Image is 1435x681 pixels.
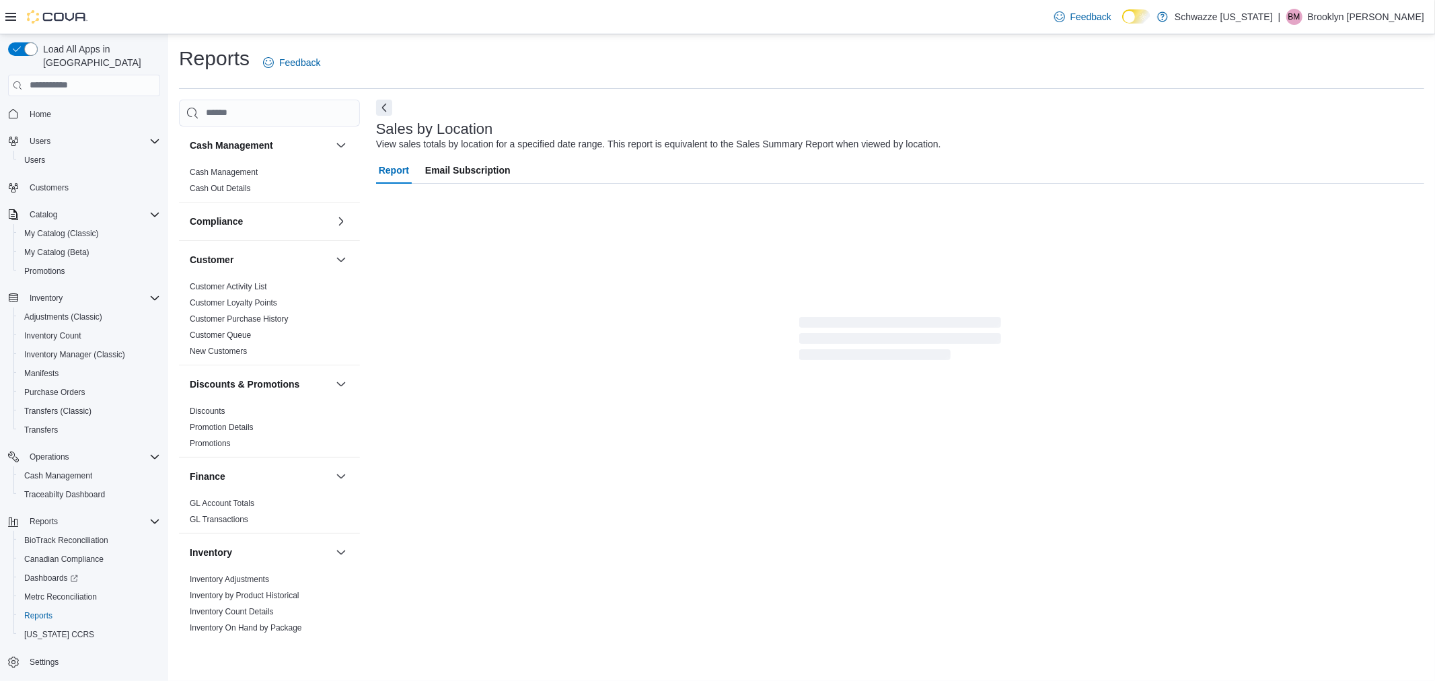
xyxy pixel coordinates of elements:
[19,225,160,242] span: My Catalog (Classic)
[258,49,326,76] a: Feedback
[1288,9,1300,25] span: BM
[13,262,165,281] button: Promotions
[19,589,102,605] a: Metrc Reconciliation
[19,468,98,484] a: Cash Management
[24,654,64,670] a: Settings
[190,575,269,584] a: Inventory Adjustments
[1278,9,1281,25] p: |
[24,653,160,670] span: Settings
[19,152,50,168] a: Users
[24,573,78,583] span: Dashboards
[13,569,165,587] a: Dashboards
[24,106,57,122] a: Home
[24,513,63,530] button: Reports
[3,447,165,466] button: Operations
[190,168,258,177] a: Cash Management
[190,215,243,228] h3: Compliance
[179,279,360,365] div: Customer
[19,589,160,605] span: Metrc Reconciliation
[190,253,330,266] button: Customer
[190,378,330,391] button: Discounts & Promotions
[30,109,51,120] span: Home
[376,137,941,151] div: View sales totals by location for a specified date range. This report is equivalent to the Sales ...
[190,590,299,601] span: Inventory by Product Historical
[24,425,58,435] span: Transfers
[190,314,289,324] span: Customer Purchase History
[13,485,165,504] button: Traceabilty Dashboard
[1049,3,1117,30] a: Feedback
[24,610,52,621] span: Reports
[24,290,160,306] span: Inventory
[19,347,131,363] a: Inventory Manager (Classic)
[19,608,58,624] a: Reports
[333,468,349,485] button: Finance
[1286,9,1302,25] div: Brooklyn Michele Carlton
[24,312,102,322] span: Adjustments (Classic)
[19,468,160,484] span: Cash Management
[3,652,165,672] button: Settings
[190,298,277,308] a: Customer Loyalty Points
[13,531,165,550] button: BioTrack Reconciliation
[190,139,273,152] h3: Cash Management
[19,347,160,363] span: Inventory Manager (Classic)
[27,10,87,24] img: Cova
[333,252,349,268] button: Customer
[19,244,95,260] a: My Catalog (Beta)
[19,328,160,344] span: Inventory Count
[24,133,56,149] button: Users
[190,215,330,228] button: Compliance
[190,574,269,585] span: Inventory Adjustments
[190,281,267,292] span: Customer Activity List
[13,606,165,625] button: Reports
[19,152,160,168] span: Users
[279,56,320,69] span: Feedback
[24,535,108,546] span: BioTrack Reconciliation
[3,205,165,224] button: Catalog
[13,364,165,383] button: Manifests
[19,551,109,567] a: Canadian Compliance
[190,422,254,433] span: Promotion Details
[179,403,360,457] div: Discounts & Promotions
[3,178,165,197] button: Customers
[333,137,349,153] button: Cash Management
[24,349,125,360] span: Inventory Manager (Classic)
[190,499,254,508] a: GL Account Totals
[13,466,165,485] button: Cash Management
[19,365,160,382] span: Manifests
[379,157,409,184] span: Report
[24,207,63,223] button: Catalog
[190,297,277,308] span: Customer Loyalty Points
[19,309,108,325] a: Adjustments (Classic)
[19,608,160,624] span: Reports
[13,402,165,421] button: Transfers (Classic)
[19,487,160,503] span: Traceabilty Dashboard
[30,516,58,527] span: Reports
[30,293,63,303] span: Inventory
[13,151,165,170] button: Users
[19,422,63,438] a: Transfers
[3,132,165,151] button: Users
[190,498,254,509] span: GL Account Totals
[13,308,165,326] button: Adjustments (Classic)
[24,368,59,379] span: Manifests
[30,452,69,462] span: Operations
[19,244,160,260] span: My Catalog (Beta)
[19,532,114,548] a: BioTrack Reconciliation
[190,346,247,357] span: New Customers
[24,179,160,196] span: Customers
[1122,9,1150,24] input: Dark Mode
[190,514,248,525] span: GL Transactions
[13,224,165,243] button: My Catalog (Classic)
[24,180,74,196] a: Customers
[190,623,302,633] a: Inventory On Hand by Package
[13,345,165,364] button: Inventory Manager (Classic)
[13,550,165,569] button: Canadian Compliance
[24,592,97,602] span: Metrc Reconciliation
[190,184,251,193] a: Cash Out Details
[333,213,349,229] button: Compliance
[1070,10,1111,24] span: Feedback
[24,290,68,306] button: Inventory
[30,136,50,147] span: Users
[13,326,165,345] button: Inventory Count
